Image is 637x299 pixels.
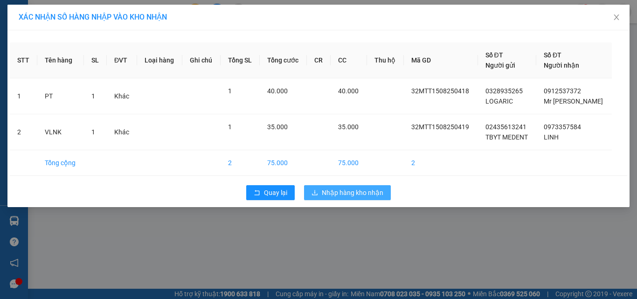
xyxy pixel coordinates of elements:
[19,13,167,21] span: XÁC NHẬN SỐ HÀNG NHẬP VÀO KHO NHẬN
[37,42,84,78] th: Tên hàng
[267,123,288,131] span: 35.000
[485,97,513,105] span: LOGARIC
[331,42,367,78] th: CC
[91,92,95,100] span: 1
[84,42,107,78] th: SL
[221,42,260,78] th: Tổng SL
[485,51,503,59] span: Số ĐT
[37,150,84,176] td: Tổng cộng
[338,87,359,95] span: 40.000
[264,188,287,198] span: Quay lại
[312,189,318,197] span: download
[485,123,526,131] span: 02435613241
[544,87,581,95] span: 0912537372
[411,87,469,95] span: 32MTT1508250418
[485,87,523,95] span: 0328935265
[137,42,182,78] th: Loại hàng
[331,150,367,176] td: 75.000
[367,42,404,78] th: Thu hộ
[10,114,37,150] td: 2
[228,87,232,95] span: 1
[107,114,137,150] td: Khác
[304,185,391,200] button: downloadNhập hàng kho nhận
[544,123,581,131] span: 0973357584
[404,150,478,176] td: 2
[322,188,383,198] span: Nhập hàng kho nhận
[603,5,630,31] button: Close
[37,114,84,150] td: VLNK
[254,189,260,197] span: rollback
[485,133,528,141] span: TBYT MEDENT
[221,150,260,176] td: 2
[613,14,620,21] span: close
[10,42,37,78] th: STT
[267,87,288,95] span: 40.000
[544,97,603,105] span: Mr [PERSON_NAME]
[544,51,561,59] span: Số ĐT
[338,123,359,131] span: 35.000
[228,123,232,131] span: 1
[182,42,221,78] th: Ghi chú
[37,78,84,114] td: PT
[485,62,515,69] span: Người gửi
[10,78,37,114] td: 1
[107,42,137,78] th: ĐVT
[107,78,137,114] td: Khác
[544,62,579,69] span: Người nhận
[404,42,478,78] th: Mã GD
[91,128,95,136] span: 1
[544,133,559,141] span: LINH
[246,185,295,200] button: rollbackQuay lại
[260,150,307,176] td: 75.000
[411,123,469,131] span: 32MTT1508250419
[307,42,331,78] th: CR
[260,42,307,78] th: Tổng cước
